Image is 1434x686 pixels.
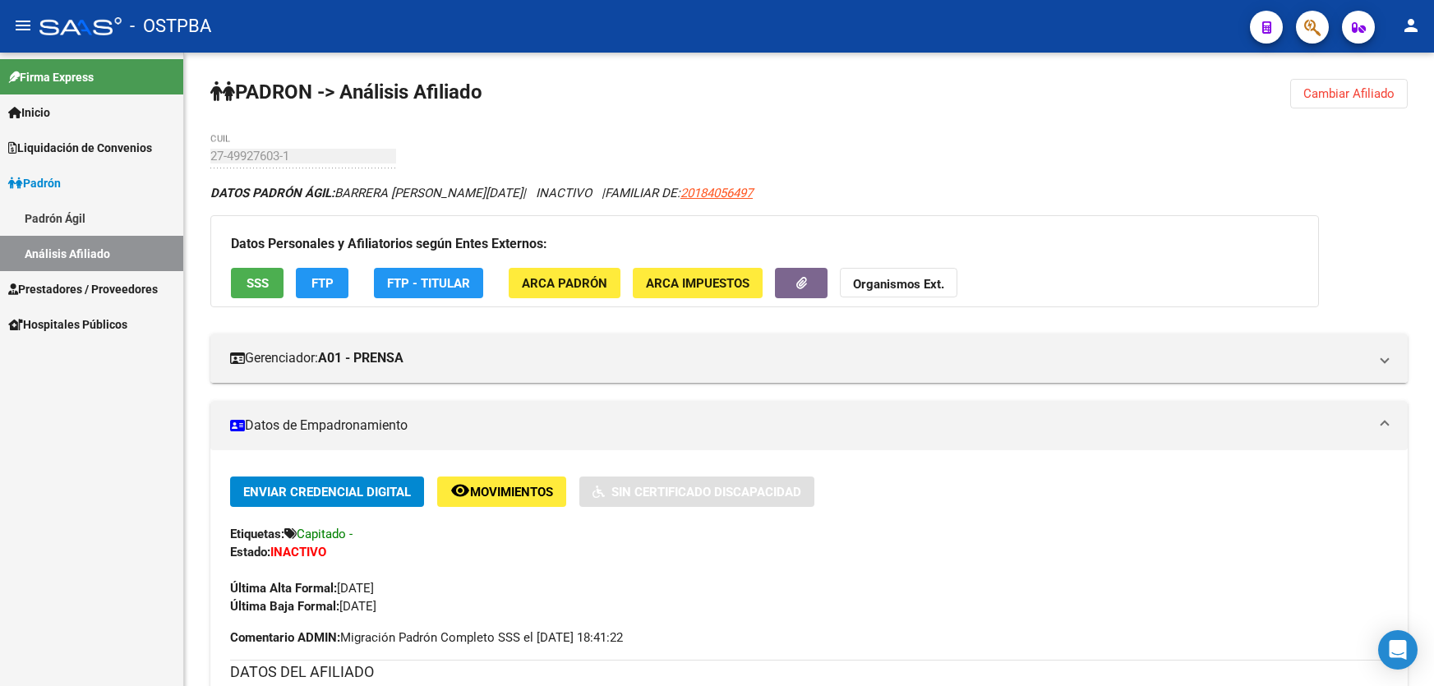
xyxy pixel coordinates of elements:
button: FTP - Titular [374,268,483,298]
span: Cambiar Afiliado [1303,86,1395,101]
mat-expansion-panel-header: Gerenciador:A01 - PRENSA [210,334,1408,383]
mat-expansion-panel-header: Datos de Empadronamiento [210,401,1408,450]
span: Firma Express [8,68,94,86]
strong: A01 - PRENSA [318,349,403,367]
button: FTP [296,268,348,298]
mat-icon: person [1401,16,1421,35]
span: Inicio [8,104,50,122]
button: ARCA Impuestos [633,268,763,298]
span: BARRERA [PERSON_NAME][DATE] [210,186,523,200]
strong: Comentario ADMIN: [230,630,340,645]
span: Sin Certificado Discapacidad [611,485,801,500]
h3: DATOS DEL AFILIADO [230,661,1388,684]
span: Enviar Credencial Digital [243,485,411,500]
span: Padrón [8,174,61,192]
button: Sin Certificado Discapacidad [579,477,814,507]
strong: INACTIVO [270,545,326,559]
strong: Organismos Ext. [853,277,944,292]
button: ARCA Padrón [509,268,620,298]
mat-panel-title: Datos de Empadronamiento [230,417,1368,435]
mat-panel-title: Gerenciador: [230,349,1368,367]
button: Movimientos [437,477,566,507]
div: Open Intercom Messenger [1378,630,1418,670]
button: Enviar Credencial Digital [230,477,424,507]
strong: Última Baja Formal: [230,599,339,614]
span: Liquidación de Convenios [8,139,152,157]
mat-icon: remove_red_eye [450,481,470,500]
button: SSS [231,268,284,298]
span: [DATE] [230,599,376,614]
mat-icon: menu [13,16,33,35]
strong: Etiquetas: [230,527,284,541]
span: Migración Padrón Completo SSS el [DATE] 18:41:22 [230,628,623,647]
strong: DATOS PADRÓN ÁGIL: [210,186,334,200]
button: Organismos Ext. [840,268,957,298]
span: - OSTPBA [130,8,211,44]
h3: Datos Personales y Afiliatorios según Entes Externos: [231,233,1298,256]
span: Prestadores / Proveedores [8,280,158,298]
strong: Última Alta Formal: [230,581,337,596]
span: Movimientos [470,485,553,500]
span: 20184056497 [680,186,753,200]
strong: PADRON -> Análisis Afiliado [210,81,482,104]
span: FTP - Titular [387,276,470,291]
span: Hospitales Públicos [8,315,127,334]
strong: Estado: [230,545,270,559]
span: ARCA Padrón [522,276,607,291]
i: | INACTIVO | [210,186,753,200]
span: FTP [311,276,334,291]
span: [DATE] [230,581,374,596]
span: SSS [247,276,269,291]
span: FAMILIAR DE: [605,186,753,200]
span: Capitado - [297,527,353,541]
span: ARCA Impuestos [646,276,749,291]
button: Cambiar Afiliado [1290,79,1408,108]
